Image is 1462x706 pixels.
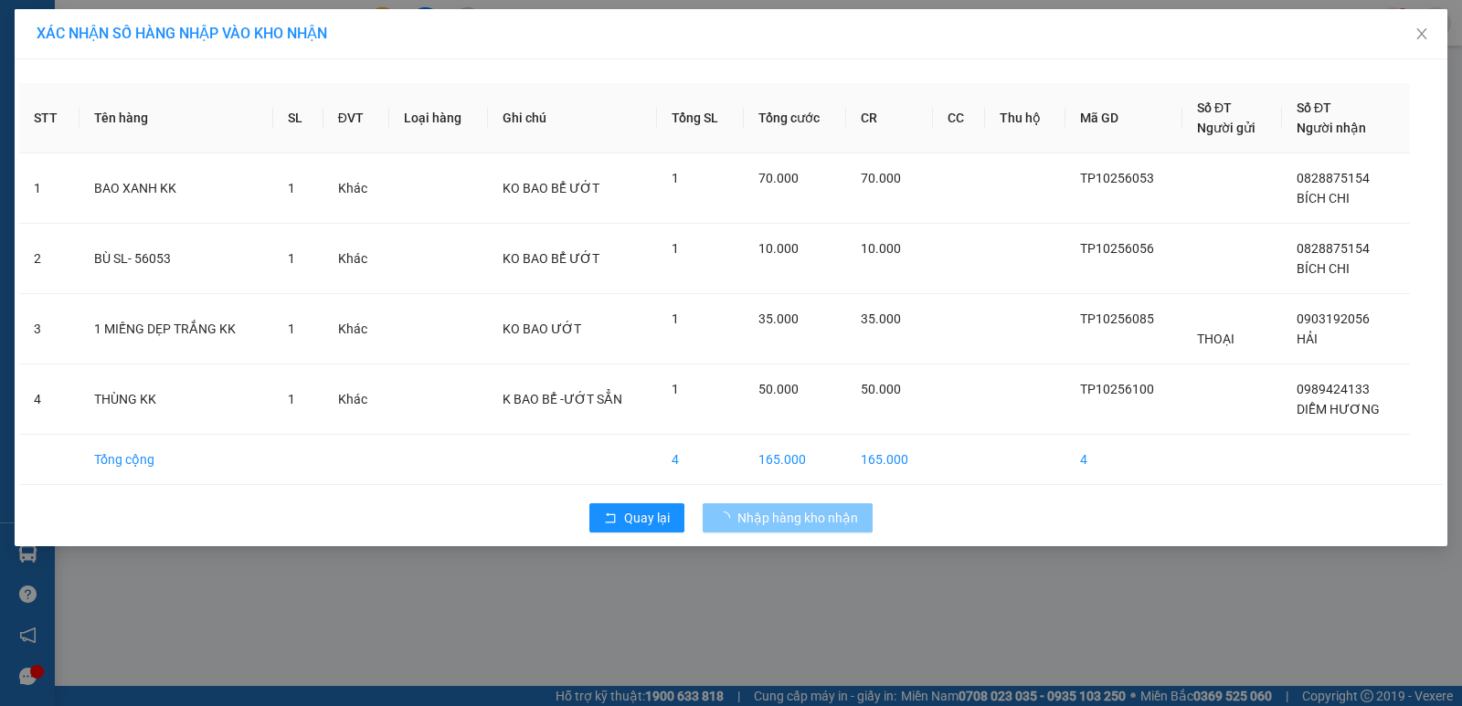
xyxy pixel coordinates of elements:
[79,364,273,435] td: THÙNG KK
[861,241,901,256] span: 10.000
[323,294,390,364] td: Khác
[861,311,901,326] span: 35.000
[1297,171,1370,185] span: 0828875154
[672,241,679,256] span: 1
[744,83,846,153] th: Tổng cước
[861,171,901,185] span: 70.000
[288,251,295,266] span: 1
[933,83,985,153] th: CC
[323,224,390,294] td: Khác
[1297,382,1370,396] span: 0989424133
[7,61,267,96] p: NHẬN:
[19,294,79,364] td: 3
[79,83,273,153] th: Tên hàng
[7,119,44,136] span: GIAO:
[7,99,164,116] span: 0967900168 -
[1297,261,1350,276] span: BÍCH CHI
[758,382,799,396] span: 50.000
[273,83,323,153] th: SL
[672,311,679,326] span: 1
[503,181,599,195] span: KO BAO BỂ ƯỚT
[1297,241,1370,256] span: 0828875154
[7,61,184,96] span: VP [PERSON_NAME] ([GEOGRAPHIC_DATA])
[1065,435,1182,485] td: 4
[758,241,799,256] span: 10.000
[1065,83,1182,153] th: Mã GD
[624,508,670,528] span: Quay lại
[1297,191,1350,205] span: BÍCH CHI
[672,171,679,185] span: 1
[1197,100,1232,115] span: Số ĐT
[98,99,164,116] span: CHƯƠNG
[1197,121,1255,135] span: Người gửi
[1297,121,1366,135] span: Người nhận
[846,435,933,485] td: 165.000
[19,364,79,435] td: 4
[503,321,581,336] span: KO BAO ƯỚT
[323,364,390,435] td: Khác
[288,181,295,195] span: 1
[1080,171,1154,185] span: TP10256053
[19,153,79,224] td: 1
[737,508,858,528] span: Nhập hàng kho nhận
[1297,100,1331,115] span: Số ĐT
[288,321,295,336] span: 1
[1297,332,1318,346] span: HẢI
[503,392,622,406] span: K BAO BỂ -ƯỚT SẲN
[1080,382,1154,396] span: TP10256100
[1297,402,1380,416] span: DIỄM HƯƠNG
[703,503,873,532] button: Nhập hàng kho nhận
[758,171,799,185] span: 70.000
[79,294,273,364] td: 1 MIẾNG DẸP TRẮNG KK
[744,435,846,485] td: 165.000
[79,153,273,224] td: BAO XANH KK
[488,83,657,153] th: Ghi chú
[1080,241,1154,256] span: TP10256056
[288,392,295,406] span: 1
[717,511,737,524] span: loading
[37,36,147,53] span: VP Cầu Kè -
[1297,311,1370,326] span: 0903192056
[79,224,273,294] td: BÙ SL- 56053
[503,251,599,266] span: KO BAO BỂ ƯỚT
[1080,311,1154,326] span: TP10256085
[985,83,1065,153] th: Thu hộ
[1197,332,1234,346] span: THOẠI
[323,83,390,153] th: ĐVT
[79,435,273,485] td: Tổng cộng
[323,153,390,224] td: Khác
[1414,26,1429,41] span: close
[37,25,327,42] span: XÁC NHẬN SỐ HÀNG NHẬP VÀO KHO NHẬN
[19,83,79,153] th: STT
[589,503,684,532] button: rollbackQuay lại
[861,382,901,396] span: 50.000
[672,382,679,396] span: 1
[657,435,743,485] td: 4
[19,224,79,294] td: 2
[7,36,267,53] p: GỬI:
[846,83,933,153] th: CR
[604,511,617,526] span: rollback
[1396,9,1447,60] button: Close
[114,36,147,53] span: NAM
[389,83,488,153] th: Loại hàng
[61,10,212,27] strong: BIÊN NHẬN GỬI HÀNG
[657,83,743,153] th: Tổng SL
[758,311,799,326] span: 35.000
